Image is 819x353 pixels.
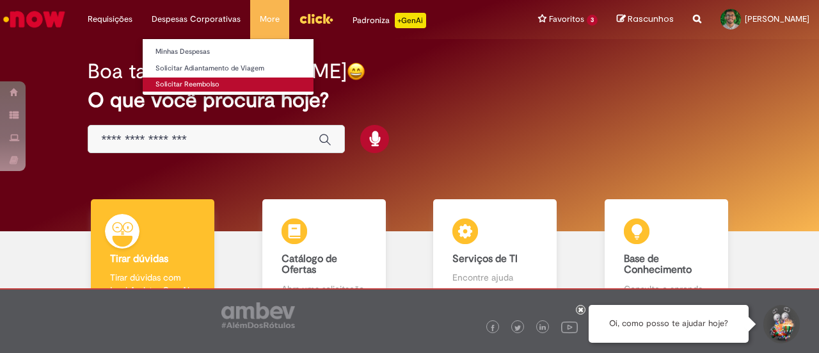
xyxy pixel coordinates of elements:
[67,199,239,310] a: Tirar dúvidas Tirar dúvidas com Lupi Assist e Gen Ai
[489,325,496,331] img: logo_footer_facebook.png
[409,199,581,310] a: Serviços de TI Encontre ajuda
[282,252,337,277] b: Catálogo de Ofertas
[561,318,578,335] img: logo_footer_youtube.png
[581,199,752,310] a: Base de Conhecimento Consulte e aprenda
[88,13,132,26] span: Requisições
[452,252,518,265] b: Serviços de TI
[589,305,749,343] div: Oi, como posso te ajudar hoje?
[761,305,800,343] button: Iniciar Conversa de Suporte
[452,271,537,284] p: Encontre ajuda
[617,13,674,26] a: Rascunhos
[142,38,314,95] ul: Despesas Corporativas
[539,324,546,332] img: logo_footer_linkedin.png
[624,252,692,277] b: Base de Conhecimento
[628,13,674,25] span: Rascunhos
[347,62,365,81] img: happy-face.png
[143,62,314,76] a: Solicitar Adiantamento de Viagem
[395,13,426,28] p: +GenAi
[239,199,410,310] a: Catálogo de Ofertas Abra uma solicitação
[282,283,367,295] p: Abra uma solicitação
[299,9,333,28] img: click_logo_yellow_360x200.png
[260,13,280,26] span: More
[88,60,347,83] h2: Boa tarde, [PERSON_NAME]
[353,13,426,28] div: Padroniza
[110,271,195,297] p: Tirar dúvidas com Lupi Assist e Gen Ai
[88,89,731,111] h2: O que você procura hoje?
[221,302,295,328] img: logo_footer_ambev_rotulo_gray.png
[143,78,314,92] a: Solicitar Reembolso
[514,325,521,331] img: logo_footer_twitter.png
[152,13,241,26] span: Despesas Corporativas
[745,13,809,24] span: [PERSON_NAME]
[143,45,314,59] a: Minhas Despesas
[1,6,67,32] img: ServiceNow
[110,252,168,265] b: Tirar dúvidas
[549,13,584,26] span: Favoritos
[624,283,709,295] p: Consulte e aprenda
[587,15,598,26] span: 3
